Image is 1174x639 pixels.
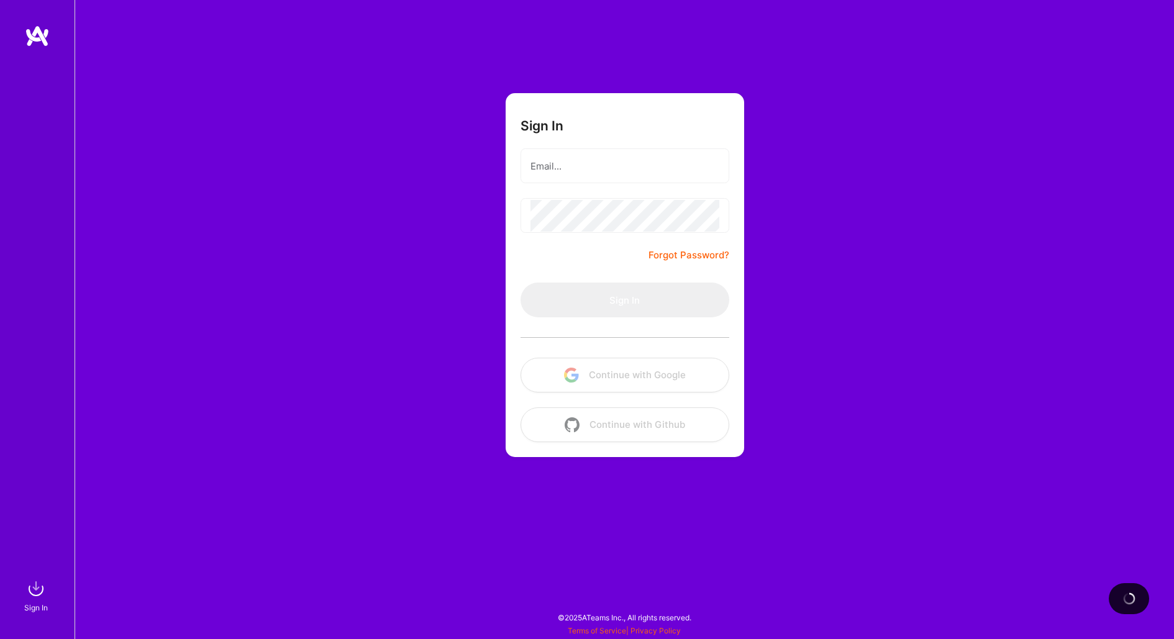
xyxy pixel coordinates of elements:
[630,626,681,635] a: Privacy Policy
[521,118,563,134] h3: Sign In
[530,150,719,182] input: Email...
[521,407,729,442] button: Continue with Github
[565,417,580,432] img: icon
[1122,591,1137,606] img: loading
[648,248,729,263] a: Forgot Password?
[25,25,50,47] img: logo
[24,601,48,614] div: Sign In
[568,626,626,635] a: Terms of Service
[24,576,48,601] img: sign in
[75,602,1174,633] div: © 2025 ATeams Inc., All rights reserved.
[564,368,579,383] img: icon
[521,358,729,392] button: Continue with Google
[568,626,681,635] span: |
[521,283,729,317] button: Sign In
[26,576,48,614] a: sign inSign In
